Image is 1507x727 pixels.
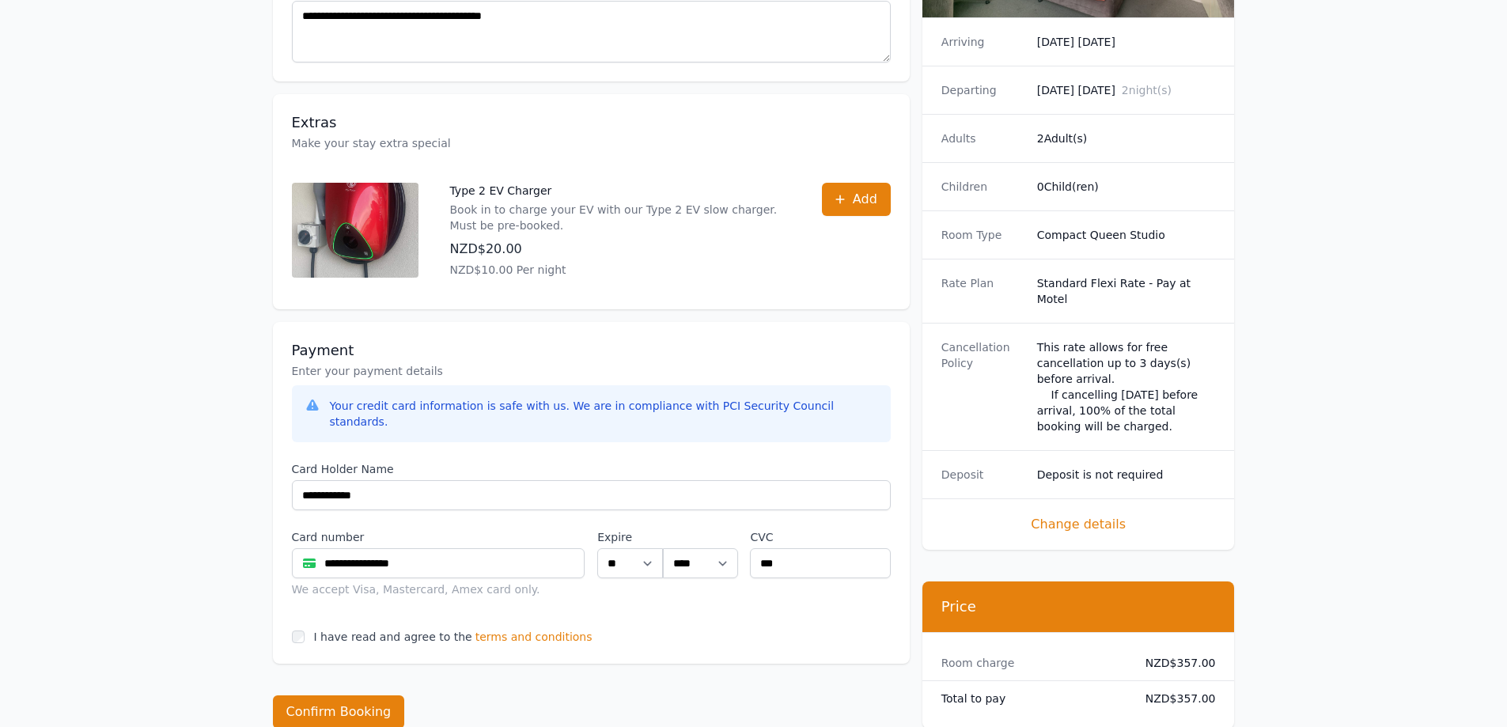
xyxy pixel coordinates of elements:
[663,529,737,545] label: .
[1037,131,1216,146] dd: 2 Adult(s)
[941,227,1024,243] dt: Room Type
[1037,227,1216,243] dd: Compact Queen Studio
[1037,34,1216,50] dd: [DATE] [DATE]
[941,691,1120,706] dt: Total to pay
[1037,467,1216,483] dd: Deposit is not required
[941,655,1120,671] dt: Room charge
[1037,275,1216,307] dd: Standard Flexi Rate - Pay at Motel
[292,363,891,379] p: Enter your payment details
[597,529,663,545] label: Expire
[292,581,585,597] div: We accept Visa, Mastercard, Amex card only.
[292,461,891,477] label: Card Holder Name
[853,190,877,209] span: Add
[941,82,1024,98] dt: Departing
[292,341,891,360] h3: Payment
[822,183,891,216] button: Add
[450,262,790,278] p: NZD$10.00 Per night
[292,183,418,278] img: Type 2 EV Charger
[1037,82,1216,98] dd: [DATE] [DATE]
[750,529,890,545] label: CVC
[941,34,1024,50] dt: Arriving
[1133,691,1216,706] dd: NZD$357.00
[330,398,878,430] div: Your credit card information is safe with us. We are in compliance with PCI Security Council stan...
[941,515,1216,534] span: Change details
[1037,339,1216,434] div: This rate allows for free cancellation up to 3 days(s) before arrival. If cancelling [DATE] befor...
[1037,179,1216,195] dd: 0 Child(ren)
[292,113,891,132] h3: Extras
[450,183,790,199] p: Type 2 EV Charger
[941,179,1024,195] dt: Children
[314,630,472,643] label: I have read and agree to the
[475,629,593,645] span: terms and conditions
[1133,655,1216,671] dd: NZD$357.00
[292,135,891,151] p: Make your stay extra special
[941,597,1216,616] h3: Price
[450,240,790,259] p: NZD$20.00
[941,275,1024,307] dt: Rate Plan
[1122,84,1172,97] span: 2 night(s)
[941,131,1024,146] dt: Adults
[292,529,585,545] label: Card number
[941,467,1024,483] dt: Deposit
[450,202,790,233] p: Book in to charge your EV with our Type 2 EV slow charger. Must be pre-booked.
[941,339,1024,434] dt: Cancellation Policy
